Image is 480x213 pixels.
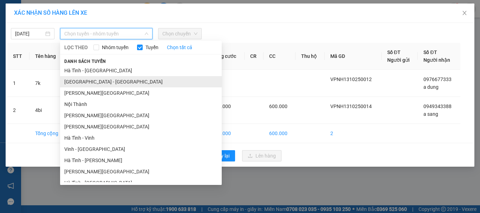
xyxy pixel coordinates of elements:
span: Người nhận [423,57,450,63]
li: Hà Tĩnh - [GEOGRAPHIC_DATA] [60,65,222,76]
th: CR [245,43,264,70]
th: CC [264,43,296,70]
span: Người gửi [387,57,410,63]
span: Chọn chuyến [162,28,197,39]
li: Nội Thành [60,99,222,110]
span: 600.000 [213,104,231,109]
span: VPNH1310250012 [330,76,372,82]
span: Số ĐT [387,49,401,55]
span: a sang [423,111,438,117]
li: Hà Tĩnh - Vinh [60,132,222,144]
span: 0976677333 [423,76,452,82]
li: [GEOGRAPHIC_DATA] - [GEOGRAPHIC_DATA] [60,76,222,87]
span: Nhóm tuyến [99,44,131,51]
a: Chọn tất cả [167,44,192,51]
li: Hà Tĩnh - [PERSON_NAME] [60,155,222,166]
td: 2 [7,97,30,124]
li: [PERSON_NAME][GEOGRAPHIC_DATA] [60,166,222,177]
li: Vinh - [GEOGRAPHIC_DATA] [60,144,222,155]
span: XÁC NHẬN SỐ HÀNG LÊN XE [14,9,87,16]
td: 1 [7,70,30,97]
th: Tên hàng [30,43,67,70]
span: Số ĐT [423,49,437,55]
th: Mã GD [325,43,382,70]
span: Danh sách tuyến [60,58,110,65]
td: 600.000 [264,124,296,143]
span: down [144,32,149,36]
span: LỌC THEO [64,44,88,51]
span: close [462,10,467,16]
td: Tổng cộng [30,124,67,143]
th: STT [7,43,30,70]
button: Close [455,4,474,23]
span: a dung [423,84,439,90]
span: Chọn tuyến - nhóm tuyến [64,28,148,39]
li: [PERSON_NAME][GEOGRAPHIC_DATA] [60,87,222,99]
td: 600.000 [207,124,245,143]
span: 600.000 [269,104,287,109]
span: VPNH1310250014 [330,104,372,109]
li: [PERSON_NAME][GEOGRAPHIC_DATA] [60,110,222,121]
li: [PERSON_NAME][GEOGRAPHIC_DATA] [60,121,222,132]
input: 13/10/2025 [15,30,44,38]
span: 0949343388 [423,104,452,109]
span: Tuyến [143,44,161,51]
th: Tổng cước [207,43,245,70]
th: Thu hộ [296,43,325,70]
td: 4bi [30,97,67,124]
button: uploadLên hàng [242,150,281,161]
td: 7k [30,70,67,97]
li: Hà Tĩnh - [GEOGRAPHIC_DATA] [60,177,222,188]
td: 2 [325,124,382,143]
